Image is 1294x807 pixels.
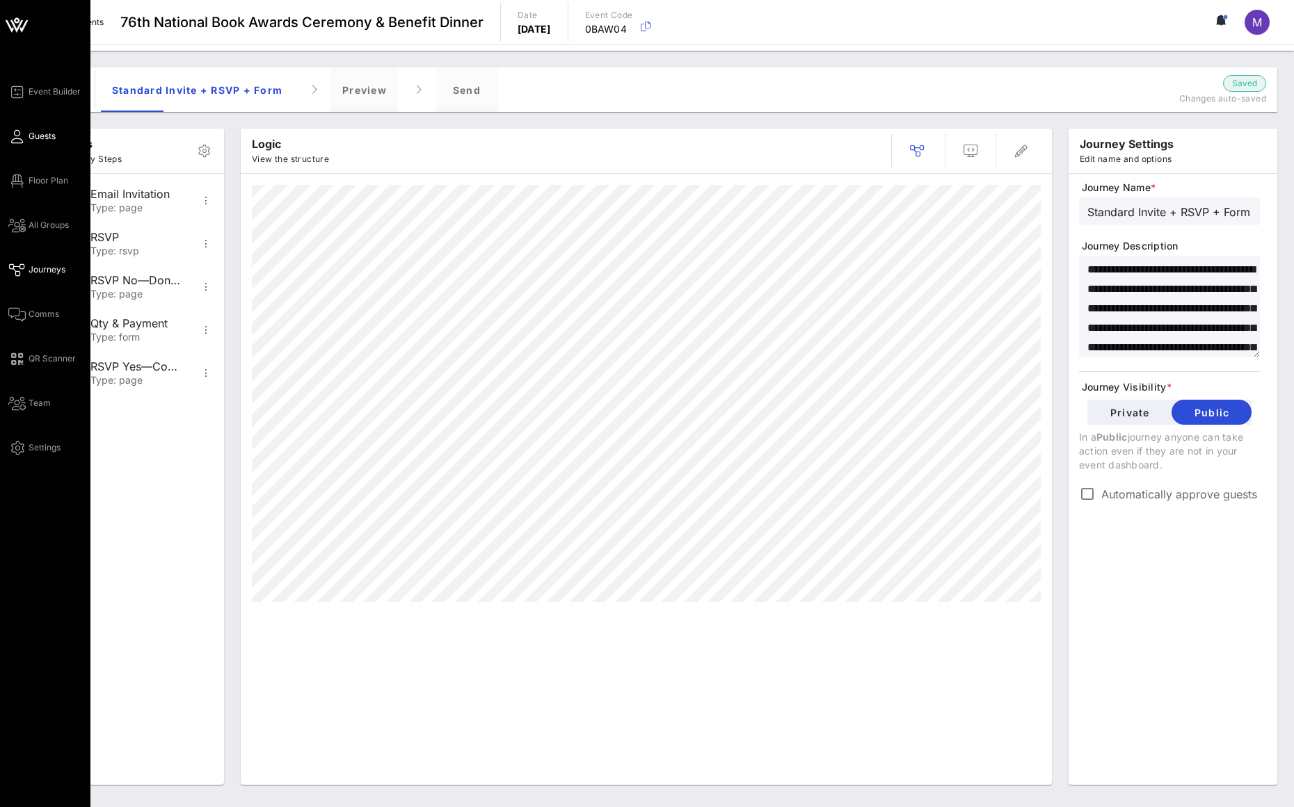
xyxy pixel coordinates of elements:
a: Comms [8,306,59,323]
span: 76th National Book Awards Ceremony & Benefit Dinner [120,12,484,33]
p: Date [518,8,551,22]
div: Send [436,67,498,112]
p: View the structure [252,152,329,166]
p: 0BAW04 [585,22,633,36]
span: Team [29,397,51,409]
a: Floor Plan [8,172,68,189]
span: All Groups [29,219,69,231]
a: Journeys [8,261,65,278]
button: Public [1172,400,1252,425]
a: Team [8,395,51,411]
div: Type: form [90,332,182,343]
div: Qty & Payment [90,317,182,330]
div: RSVP No—Donation Page [90,274,182,287]
p: In a journey anyone can take action even if they are not in your event dashboard. [1079,430,1260,472]
span: QR Scanner [29,352,76,365]
p: [DATE] [518,22,551,36]
a: QR Scanner [8,350,76,367]
span: Private [1099,407,1160,418]
p: Event Code [585,8,633,22]
span: Comms [29,308,59,320]
button: Private [1087,400,1172,425]
a: Guests [8,128,56,145]
div: Type: rsvp [90,245,182,257]
p: journey settings [1080,136,1174,152]
p: Logic [252,136,329,152]
a: Event Builder [8,83,81,100]
span: Journey Name [1082,181,1260,195]
span: Journey Visibility [1082,380,1260,394]
span: M [1252,15,1262,29]
span: Public [1183,407,1240,418]
p: Steps [61,136,122,152]
div: M [1245,10,1270,35]
span: Guests [29,130,56,142]
span: Public [1096,431,1128,443]
span: Event Builder [29,85,81,98]
div: RSVP Yes—Confirmation [90,360,182,373]
div: Type: page [90,288,182,300]
div: RSVP [90,231,182,244]
div: Type: page [90,375,182,386]
div: Type: page [90,202,182,214]
a: All Groups [8,217,69,234]
span: Saved [1232,76,1257,90]
span: Settings [29,441,61,454]
p: Changes auto-saved [1092,92,1266,106]
span: Journey Description [1082,239,1260,253]
div: Email Invitation [90,188,182,201]
div: Standard Invite + RSVP + Form [101,67,294,112]
span: Floor Plan [29,174,68,187]
p: Journey Steps [61,152,122,166]
span: Journeys [29,263,65,276]
p: Edit name and options [1080,152,1174,166]
a: Settings [8,439,61,456]
label: Automatically approve guests [1101,487,1260,501]
div: Preview [331,67,398,112]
